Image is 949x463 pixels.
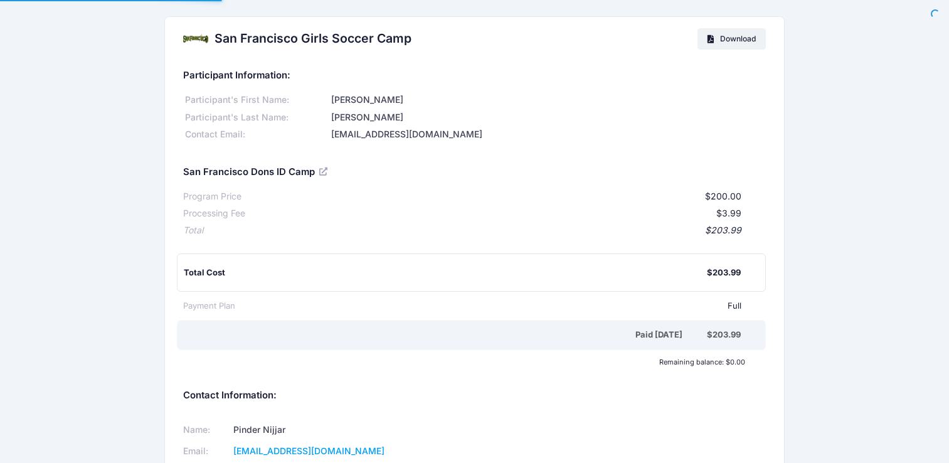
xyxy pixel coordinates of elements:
[183,300,235,312] div: Payment Plan
[215,31,411,46] h2: San Francisco Girls Soccer Camp
[697,28,766,50] a: Download
[183,420,229,441] td: Name:
[183,111,329,124] div: Participant's Last Name:
[229,420,458,441] td: Pinder Nijjar
[329,128,765,141] div: [EMAIL_ADDRESS][DOMAIN_NAME]
[183,128,329,141] div: Contact Email:
[329,111,765,124] div: [PERSON_NAME]
[707,329,741,341] div: $203.99
[177,358,751,366] div: Remaining balance: $0.00
[186,329,707,341] div: Paid [DATE]
[183,441,229,462] td: Email:
[235,300,741,312] div: Full
[183,224,203,237] div: Total
[705,191,741,201] span: $200.00
[183,190,241,203] div: Program Price
[183,207,245,220] div: Processing Fee
[203,224,741,237] div: $203.99
[319,166,329,177] a: View Registration Details
[183,390,766,402] h5: Contact Information:
[183,93,329,107] div: Participant's First Name:
[245,207,741,220] div: $3.99
[184,267,707,279] div: Total Cost
[707,267,741,279] div: $203.99
[183,167,329,178] h5: San Francisco Dons ID Camp
[720,34,756,43] span: Download
[183,70,766,82] h5: Participant Information:
[233,445,384,456] a: [EMAIL_ADDRESS][DOMAIN_NAME]
[329,93,765,107] div: [PERSON_NAME]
